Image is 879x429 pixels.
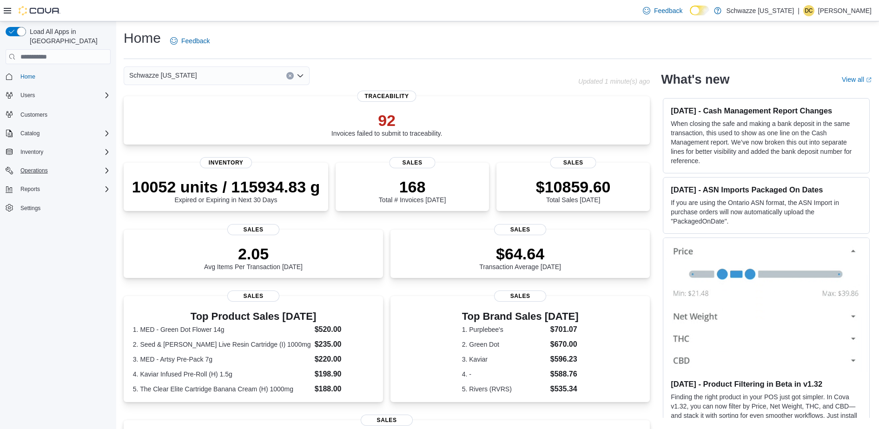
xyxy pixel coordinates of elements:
dt: 4. - [462,370,547,379]
dd: $670.00 [550,339,579,350]
a: Home [17,71,39,82]
button: Users [2,89,114,102]
span: Customers [20,111,47,119]
h2: What's new [661,72,729,87]
p: Schwazze [US_STATE] [726,5,794,16]
button: Users [17,90,39,101]
div: Total # Invoices [DATE] [379,178,446,204]
a: Settings [17,203,44,214]
a: Customers [17,109,51,120]
span: Sales [494,224,546,235]
p: 2.05 [204,244,303,263]
dt: 3. Kaviar [462,355,547,364]
span: Feedback [181,36,210,46]
span: Feedback [654,6,682,15]
span: Operations [20,167,48,174]
span: Users [20,92,35,99]
dd: $588.76 [550,369,579,380]
dd: $235.00 [315,339,374,350]
span: Sales [390,157,436,168]
h3: Top Brand Sales [DATE] [462,311,579,322]
div: Avg Items Per Transaction [DATE] [204,244,303,271]
span: Reports [20,185,40,193]
dt: 5. Rivers (RVRS) [462,384,547,394]
p: 92 [331,111,443,130]
div: Daniel castillo [803,5,814,16]
dt: 5. The Clear Elite Cartridge Banana Cream (H) 1000mg [133,384,311,394]
span: Load All Apps in [GEOGRAPHIC_DATA] [26,27,111,46]
span: Operations [17,165,111,176]
p: | [798,5,800,16]
dt: 2. Seed & [PERSON_NAME] Live Resin Cartridge (I) 1000mg [133,340,311,349]
span: Settings [17,202,111,214]
p: $10859.60 [536,178,611,196]
div: Transaction Average [DATE] [479,244,561,271]
h1: Home [124,29,161,47]
button: Operations [17,165,52,176]
h3: Top Product Sales [DATE] [133,311,374,322]
button: Catalog [17,128,43,139]
div: Invoices failed to submit to traceability. [331,111,443,137]
span: Home [20,73,35,80]
button: Clear input [286,72,294,79]
dd: $520.00 [315,324,374,335]
h3: [DATE] - Product Filtering in Beta in v1.32 [671,379,862,389]
span: Customers [17,108,111,120]
div: Expired or Expiring in Next 30 Days [132,178,320,204]
span: Catalog [17,128,111,139]
input: Dark Mode [690,6,709,15]
button: Inventory [2,145,114,158]
dd: $596.23 [550,354,579,365]
span: Inventory [20,148,43,156]
a: View allExternal link [842,76,872,83]
span: Users [17,90,111,101]
p: 168 [379,178,446,196]
h3: [DATE] - Cash Management Report Changes [671,106,862,115]
dd: $220.00 [315,354,374,365]
span: Home [17,71,111,82]
span: Dc [805,5,813,16]
button: Operations [2,164,114,177]
span: Sales [494,290,546,302]
span: Sales [227,224,279,235]
dd: $701.07 [550,324,579,335]
span: Schwazze [US_STATE] [129,70,197,81]
a: Feedback [639,1,686,20]
p: Updated 1 minute(s) ago [578,78,650,85]
svg: External link [866,77,872,83]
span: Sales [361,415,413,426]
button: Settings [2,201,114,215]
dt: 3. MED - Artsy Pre-Pack 7g [133,355,311,364]
dt: 2. Green Dot [462,340,547,349]
button: Open list of options [297,72,304,79]
img: Cova [19,6,60,15]
dd: $188.00 [315,383,374,395]
p: If you are using the Ontario ASN format, the ASN Import in purchase orders will now automatically... [671,198,862,226]
span: Inventory [200,157,252,168]
span: Settings [20,205,40,212]
dt: 4. Kaviar Infused Pre-Roll (H) 1.5g [133,370,311,379]
dd: $198.90 [315,369,374,380]
nav: Complex example [6,66,111,239]
p: $64.64 [479,244,561,263]
span: Traceability [357,91,416,102]
dt: 1. Purplebee's [462,325,547,334]
h3: [DATE] - ASN Imports Packaged On Dates [671,185,862,194]
button: Customers [2,107,114,121]
a: Feedback [166,32,213,50]
span: Reports [17,184,111,195]
button: Reports [17,184,44,195]
span: Inventory [17,146,111,158]
span: Sales [550,157,596,168]
p: When closing the safe and making a bank deposit in the same transaction, this used to show as one... [671,119,862,165]
dd: $535.34 [550,383,579,395]
button: Inventory [17,146,47,158]
dt: 1. MED - Green Dot Flower 14g [133,325,311,334]
button: Reports [2,183,114,196]
button: Home [2,70,114,83]
button: Catalog [2,127,114,140]
p: 10052 units / 115934.83 g [132,178,320,196]
div: Total Sales [DATE] [536,178,611,204]
span: Catalog [20,130,40,137]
